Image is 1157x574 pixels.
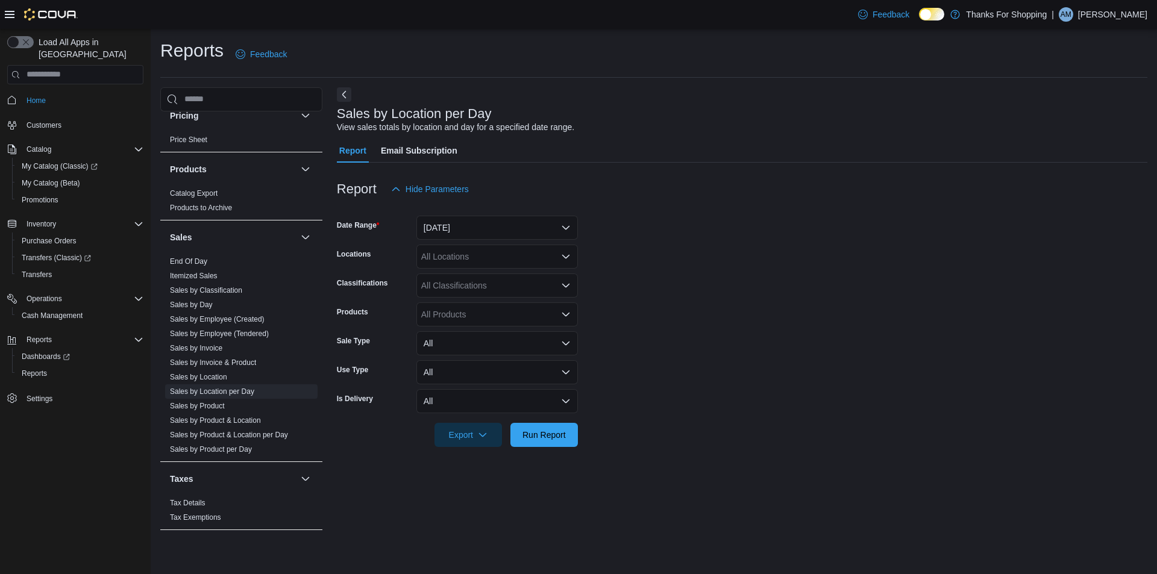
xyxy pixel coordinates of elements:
p: Thanks For Shopping [966,7,1047,22]
button: [DATE] [416,216,578,240]
button: Catalog [2,141,148,158]
span: My Catalog (Classic) [22,161,98,171]
button: My Catalog (Beta) [12,175,148,192]
a: Price Sheet [170,136,207,144]
span: Transfers (Classic) [17,251,143,265]
div: Pricing [160,133,322,152]
a: Sales by Location per Day [170,387,254,396]
span: End Of Day [170,257,207,266]
a: Cash Management [17,308,87,323]
h1: Reports [160,39,224,63]
span: Catalog [27,145,51,154]
button: Open list of options [561,252,571,261]
button: Cash Management [12,307,148,324]
nav: Complex example [7,87,143,438]
span: Settings [27,394,52,404]
span: Reports [17,366,143,381]
span: Inventory [22,217,143,231]
a: Tax Exemptions [170,513,221,522]
button: Purchase Orders [12,232,148,249]
button: Customers [2,116,148,134]
button: Reports [2,331,148,348]
a: My Catalog (Beta) [17,176,85,190]
button: Run Report [510,423,578,447]
span: Reports [22,332,143,347]
input: Dark Mode [919,8,944,20]
a: Sales by Product [170,402,225,410]
label: Products [337,307,368,317]
a: Sales by Classification [170,286,242,295]
span: Reports [27,335,52,345]
span: Tax Exemptions [170,513,221,522]
span: Inventory [27,219,56,229]
span: Dashboards [22,352,70,361]
span: Transfers [17,267,143,282]
a: Sales by Product & Location per Day [170,431,288,439]
a: Sales by Location [170,373,227,381]
span: Sales by Location [170,372,227,382]
a: Sales by Product per Day [170,445,252,454]
a: My Catalog (Classic) [17,159,102,173]
h3: Pricing [170,110,198,122]
button: Export [434,423,502,447]
button: Sales [298,230,313,245]
a: Sales by Employee (Created) [170,315,265,323]
span: Feedback [873,8,909,20]
span: Sales by Day [170,300,213,310]
span: Dashboards [17,349,143,364]
span: Customers [22,117,143,133]
a: Catalog Export [170,189,218,198]
span: Load All Apps in [GEOGRAPHIC_DATA] [34,36,143,60]
span: Sales by Invoice & Product [170,358,256,367]
a: Itemized Sales [170,272,218,280]
span: Tax Details [170,498,205,508]
button: Open list of options [561,310,571,319]
span: Transfers [22,270,52,279]
a: Transfers (Classic) [12,249,148,266]
button: All [416,360,578,384]
span: Operations [27,294,62,304]
button: Inventory [2,216,148,232]
label: Is Delivery [337,394,373,404]
span: Itemized Sales [170,271,218,281]
button: Operations [2,290,148,307]
span: Promotions [22,195,58,205]
a: Reports [17,366,52,381]
a: Sales by Invoice & Product [170,358,256,367]
a: Dashboards [12,348,148,365]
button: All [416,389,578,413]
a: Sales by Day [170,301,213,309]
button: Taxes [298,472,313,486]
button: Products [298,162,313,176]
span: Report [339,139,366,163]
span: Promotions [17,193,143,207]
span: Home [27,96,46,105]
button: Products [170,163,296,175]
button: Home [2,92,148,109]
button: Pricing [298,108,313,123]
a: Sales by Invoice [170,344,222,352]
span: Purchase Orders [22,236,77,246]
button: Reports [12,365,148,382]
label: Classifications [337,278,388,288]
span: Sales by Product & Location per Day [170,430,288,440]
div: Alec Morrow [1059,7,1073,22]
div: Sales [160,254,322,461]
button: Pricing [170,110,296,122]
button: Hide Parameters [386,177,474,201]
span: Catalog [22,142,143,157]
span: My Catalog (Beta) [22,178,80,188]
span: My Catalog (Beta) [17,176,143,190]
p: [PERSON_NAME] [1078,7,1147,22]
a: Products to Archive [170,204,232,212]
button: Inventory [22,217,61,231]
span: Cash Management [17,308,143,323]
button: Taxes [170,473,296,485]
h3: Sales [170,231,192,243]
a: Feedback [853,2,914,27]
span: AM [1061,7,1071,22]
span: Dark Mode [919,20,920,21]
h3: Taxes [170,473,193,485]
